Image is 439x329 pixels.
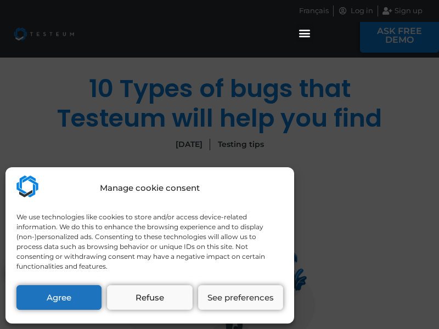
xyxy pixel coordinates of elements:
img: Testeum.com - Application crowdtesting platform [16,175,38,197]
button: See preferences [198,285,283,310]
div: Menu Toggle [296,24,314,42]
div: We use technologies like cookies to store and/or access device-related information. We do this to... [16,212,282,271]
div: Manage cookie consent [100,182,200,195]
button: Agree [16,285,102,310]
button: Refuse [107,285,192,310]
